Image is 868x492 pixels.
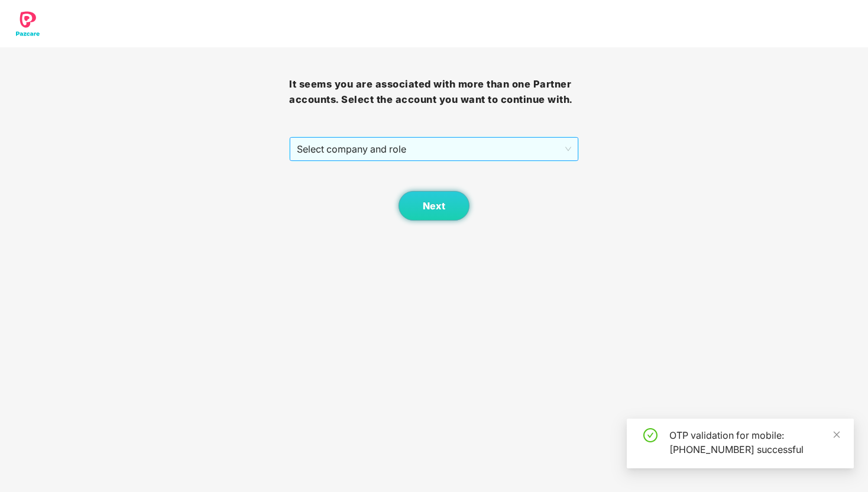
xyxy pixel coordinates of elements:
span: close [833,430,841,439]
button: Next [399,191,469,221]
div: OTP validation for mobile: [PHONE_NUMBER] successful [669,428,840,457]
h3: It seems you are associated with more than one Partner accounts. Select the account you want to c... [289,77,578,107]
span: Next [423,200,445,212]
span: Select company and role [297,138,571,160]
span: check-circle [643,428,658,442]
